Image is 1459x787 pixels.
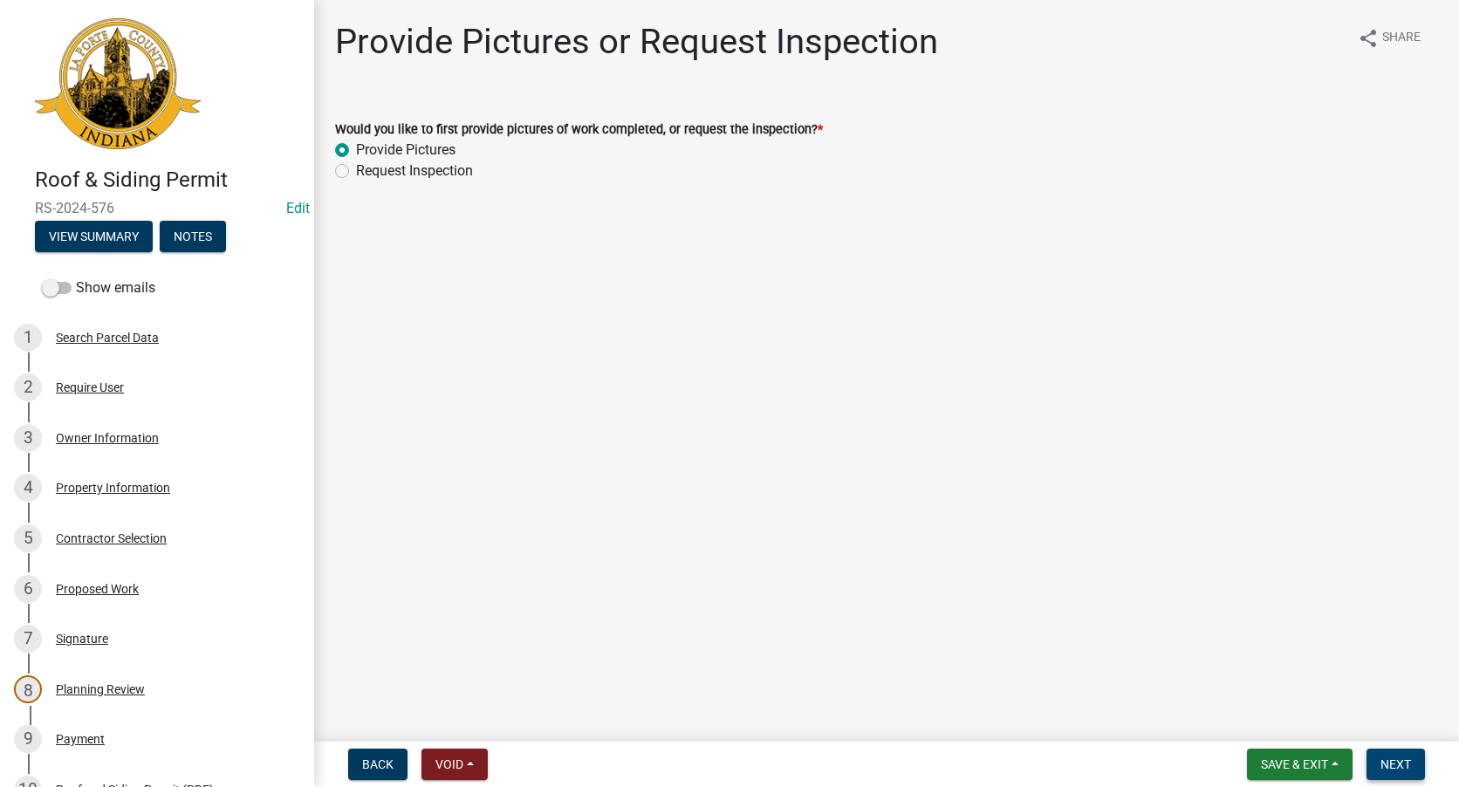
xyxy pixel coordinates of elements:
[14,373,42,401] div: 2
[56,381,124,393] div: Require User
[14,725,42,753] div: 9
[335,124,823,136] label: Would you like to first provide pictures of work completed, or request the inspection?
[435,757,463,771] span: Void
[1380,757,1411,771] span: Next
[56,583,139,595] div: Proposed Work
[356,140,456,161] label: Provide Pictures
[14,625,42,653] div: 7
[335,21,938,63] h1: Provide Pictures or Request Inspection
[14,675,42,703] div: 8
[35,230,153,244] wm-modal-confirm: Summary
[42,277,155,298] label: Show emails
[421,749,488,780] button: Void
[1247,749,1353,780] button: Save & Exit
[14,424,42,452] div: 3
[1367,749,1425,780] button: Next
[56,733,105,745] div: Payment
[1261,757,1328,771] span: Save & Exit
[14,524,42,552] div: 5
[35,221,153,252] button: View Summary
[35,200,279,216] span: RS-2024-576
[14,575,42,603] div: 6
[356,161,473,181] label: Request Inspection
[160,230,226,244] wm-modal-confirm: Notes
[362,757,394,771] span: Back
[56,532,167,544] div: Contractor Selection
[1382,28,1421,49] span: Share
[56,683,145,695] div: Planning Review
[56,633,108,645] div: Signature
[348,749,408,780] button: Back
[1358,28,1379,49] i: share
[35,168,300,193] h4: Roof & Siding Permit
[160,221,226,252] button: Notes
[14,474,42,502] div: 4
[56,432,159,444] div: Owner Information
[1344,21,1435,55] button: shareShare
[286,200,310,216] wm-modal-confirm: Edit Application Number
[56,332,159,344] div: Search Parcel Data
[14,324,42,352] div: 1
[286,200,310,216] a: Edit
[56,482,170,494] div: Property Information
[35,18,201,149] img: La Porte County, Indiana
